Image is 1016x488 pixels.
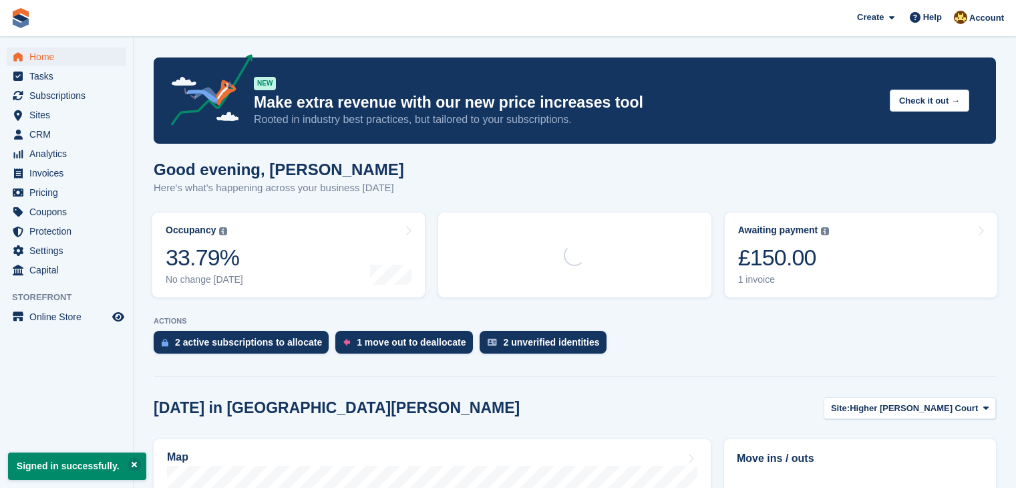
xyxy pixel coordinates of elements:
span: Storefront [12,291,133,304]
a: menu [7,164,126,182]
div: 1 move out to deallocate [357,337,466,348]
a: menu [7,144,126,163]
span: Home [29,47,110,66]
div: 2 unverified identities [504,337,600,348]
img: stora-icon-8386f47178a22dfd0bd8f6a31ec36ba5ce8667c1dd55bd0f319d3a0aa187defe.svg [11,8,31,28]
span: Protection [29,222,110,241]
button: Check it out → [890,90,969,112]
span: Online Store [29,308,110,326]
img: move_outs_to_deallocate_icon-f764333ba52eb49d3ac5e1228854f67142a1ed5810a6f6cc68b1a99e826820c5.svg [343,338,350,346]
img: price-adjustments-announcement-icon-8257ccfd72463d97f412b2fc003d46551f7dbcb40ab6d574587a9cd5c0d94... [160,54,253,130]
h2: [DATE] in [GEOGRAPHIC_DATA][PERSON_NAME] [154,399,520,417]
span: Analytics [29,144,110,163]
h2: Move ins / outs [737,451,983,467]
a: menu [7,308,126,326]
div: £150.00 [738,244,830,271]
a: menu [7,67,126,86]
p: Signed in successfully. [8,453,146,480]
a: menu [7,106,126,124]
a: menu [7,241,126,260]
span: Settings [29,241,110,260]
a: 2 active subscriptions to allocate [154,331,335,360]
div: 1 invoice [738,274,830,285]
a: Occupancy 33.79% No change [DATE] [152,213,425,297]
img: verify_identity-adf6edd0f0f0b5bbfe63781bf79b02c33cf7c696d77639b501bdc392416b5a36.svg [488,338,497,346]
a: menu [7,125,126,144]
a: 2 unverified identities [480,331,613,360]
span: Invoices [29,164,110,182]
p: ACTIONS [154,317,996,326]
a: Awaiting payment £150.00 1 invoice [725,213,997,297]
span: Create [857,11,884,24]
span: Account [969,11,1004,25]
a: menu [7,47,126,66]
img: icon-info-grey-7440780725fd019a000dd9b08b2336e03edf1995a4989e88bcd33f0948082b44.svg [821,227,829,235]
p: Here's what's happening across your business [DATE] [154,180,404,196]
button: Site: Higher [PERSON_NAME] Court [824,397,996,419]
div: Awaiting payment [738,225,818,236]
span: Tasks [29,67,110,86]
a: menu [7,86,126,105]
img: active_subscription_to_allocate_icon-d502201f5373d7db506a760aba3b589e785aa758c864c3986d89f69b8ff3... [162,338,168,347]
span: Coupons [29,203,110,221]
p: Rooted in industry best practices, but tailored to your subscriptions. [254,112,879,127]
span: Sites [29,106,110,124]
a: Preview store [110,309,126,325]
a: 1 move out to deallocate [335,331,479,360]
img: icon-info-grey-7440780725fd019a000dd9b08b2336e03edf1995a4989e88bcd33f0948082b44.svg [219,227,227,235]
div: NEW [254,77,276,90]
div: 33.79% [166,244,243,271]
a: menu [7,261,126,279]
div: 2 active subscriptions to allocate [175,337,322,348]
h1: Good evening, [PERSON_NAME] [154,160,404,178]
a: menu [7,222,126,241]
a: menu [7,203,126,221]
img: Damian Pope [954,11,967,24]
span: Higher [PERSON_NAME] Court [850,402,978,415]
span: Help [923,11,942,24]
span: Site: [831,402,850,415]
a: menu [7,183,126,202]
h2: Map [167,451,188,463]
span: Capital [29,261,110,279]
div: No change [DATE] [166,274,243,285]
p: Make extra revenue with our new price increases tool [254,93,879,112]
div: Occupancy [166,225,216,236]
span: Pricing [29,183,110,202]
span: Subscriptions [29,86,110,105]
span: CRM [29,125,110,144]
